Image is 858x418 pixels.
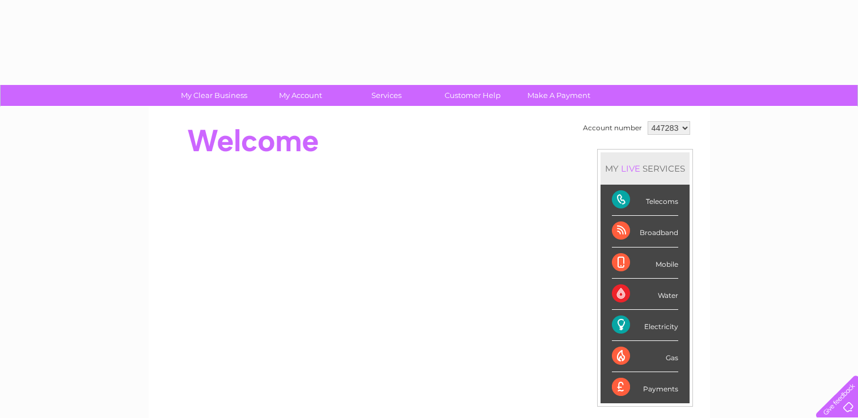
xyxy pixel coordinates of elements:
[340,85,433,106] a: Services
[612,341,678,372] div: Gas
[512,85,606,106] a: Make A Payment
[601,152,690,185] div: MY SERVICES
[619,163,643,174] div: LIVE
[253,85,347,106] a: My Account
[426,85,519,106] a: Customer Help
[612,310,678,341] div: Electricity
[612,185,678,216] div: Telecoms
[612,279,678,310] div: Water
[167,85,261,106] a: My Clear Business
[612,372,678,403] div: Payments
[612,216,678,247] div: Broadband
[612,248,678,279] div: Mobile
[580,118,645,138] td: Account number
